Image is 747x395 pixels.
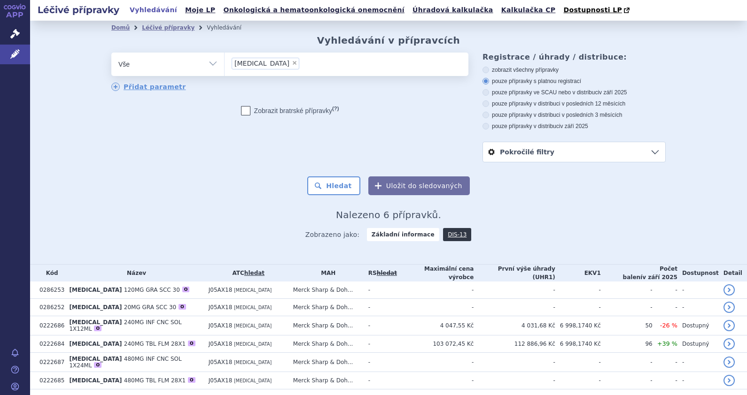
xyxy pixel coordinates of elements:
label: pouze přípravky ve SCAU nebo v distribuci [482,89,666,96]
td: Merck Sharp & Doh... [288,299,364,316]
td: 0286252 [35,299,64,316]
del: hledat [377,270,397,276]
div: O [179,304,186,310]
label: Zobrazit bratrské přípravky [241,106,339,115]
a: Léčivé přípravky [142,24,195,31]
div: O [182,287,190,292]
td: - [364,281,397,299]
td: 4 031,68 Kč [474,316,555,335]
span: [MEDICAL_DATA] [234,305,272,310]
span: [MEDICAL_DATA] [234,360,272,365]
span: J05AX18 [209,287,233,293]
span: [MEDICAL_DATA] [234,342,272,347]
th: MAH [288,265,364,281]
td: Dostupný [677,316,719,335]
td: - [555,299,601,316]
td: Dostupný [677,335,719,353]
td: 0286253 [35,281,64,299]
td: - [397,353,474,372]
abbr: (?) [332,106,339,112]
span: 240MG TBL FLM 28X1 [124,341,186,347]
a: vyhledávání neobsahuje žádnou platnou referenční skupinu [377,270,397,276]
a: detail [724,284,735,296]
td: - [474,299,555,316]
td: Merck Sharp & Doh... [288,316,364,335]
h2: Vyhledávání v přípravcích [317,35,460,46]
td: 4 047,55 Kč [397,316,474,335]
span: v září 2025 [560,123,588,129]
label: zobrazit všechny přípravky [482,66,666,74]
th: Maximální cena výrobce [397,265,474,281]
td: - [474,372,555,389]
a: Moje LP [182,4,218,16]
th: RS [364,265,397,281]
td: 0222687 [35,353,64,372]
th: Počet balení [601,265,677,281]
div: O [188,341,195,346]
label: pouze přípravky v distribuci v posledních 3 měsících [482,111,666,119]
td: - [364,335,397,353]
span: [MEDICAL_DATA] [69,377,122,384]
a: Úhradová kalkulačka [410,4,496,16]
a: Pokročilé filtry [483,142,665,162]
td: - [653,281,677,299]
th: Název [64,265,203,281]
td: - [397,281,474,299]
a: Dostupnosti LP [560,4,634,17]
span: v září 2025 [642,274,677,281]
a: detail [724,302,735,313]
th: EKV1 [555,265,601,281]
td: - [653,299,677,316]
td: Merck Sharp & Doh... [288,372,364,389]
span: [MEDICAL_DATA] [69,341,122,347]
span: J05AX18 [209,377,233,384]
td: - [555,372,601,389]
td: - [364,299,397,316]
a: detail [724,338,735,349]
td: Merck Sharp & Doh... [288,353,364,372]
span: [MEDICAL_DATA] [69,319,122,326]
h2: Léčivé přípravky [30,3,127,16]
label: pouze přípravky v distribuci [482,122,666,130]
div: O [94,362,101,368]
li: Vyhledávání [207,21,254,35]
td: - [364,353,397,372]
td: - [397,372,474,389]
span: [MEDICAL_DATA] [234,60,289,67]
td: - [474,353,555,372]
td: - [677,353,719,372]
button: Uložit do sledovaných [368,176,470,195]
td: - [397,299,474,316]
th: Dostupnost [677,265,719,281]
th: Kód [35,265,64,281]
a: detail [724,357,735,368]
th: Detail [719,265,747,281]
td: - [364,372,397,389]
td: - [677,372,719,389]
td: 103 072,45 Kč [397,335,474,353]
span: 20MG GRA SCC 30 [124,304,176,311]
span: -26 % [660,322,677,329]
span: J05AX18 [209,359,233,365]
h3: Registrace / úhrady / distribuce: [482,53,666,61]
span: [MEDICAL_DATA] [234,288,272,293]
a: Domů [111,24,130,31]
td: - [677,281,719,299]
span: 480MG INF CNC SOL 1X24ML [69,356,181,369]
span: × [292,60,297,66]
td: - [474,281,555,299]
span: J05AX18 [209,304,233,311]
div: O [94,326,101,331]
td: - [653,372,677,389]
span: [MEDICAL_DATA] [69,356,122,362]
span: 240MG INF CNC SOL 1X12ML [69,319,181,332]
a: Onkologická a hematoonkologická onemocnění [220,4,407,16]
a: Kalkulačka CP [498,4,559,16]
td: - [601,299,653,316]
a: detail [724,320,735,331]
td: Merck Sharp & Doh... [288,281,364,299]
a: Vyhledávání [127,4,180,16]
span: [MEDICAL_DATA] [234,323,272,328]
td: - [555,281,601,299]
td: - [601,281,653,299]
